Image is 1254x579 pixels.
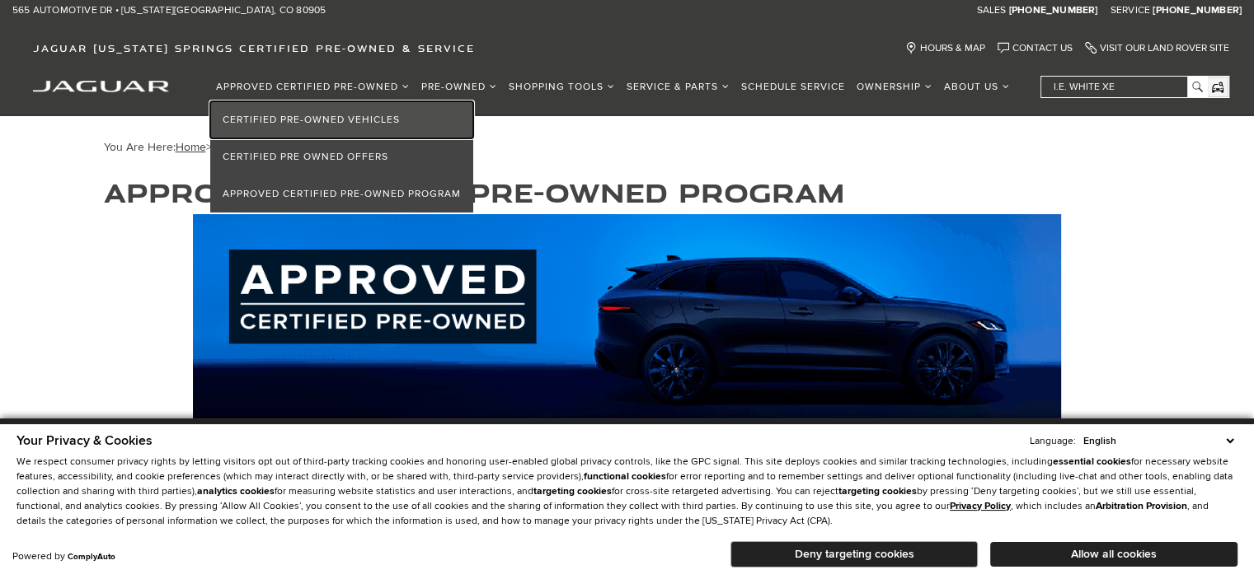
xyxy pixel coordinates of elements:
img: Jaguar [33,81,169,92]
nav: Main Navigation [210,72,1016,101]
a: Certified Pre-Owned Vehicles [210,101,473,138]
strong: targeting cookies [838,485,917,497]
span: Your Privacy & Cookies [16,432,153,449]
span: > [176,140,424,154]
a: Contact Us [998,42,1073,54]
a: [PHONE_NUMBER] [1009,4,1098,17]
strong: functional cookies [584,470,666,483]
a: Approved Certified Pre-Owned [210,72,416,101]
a: Approved Certified Pre-Owned Program [210,175,473,212]
strong: analytics cookies [197,485,275,497]
a: Privacy Policy [950,500,1011,512]
a: Schedule Service [735,72,851,101]
a: About Us [938,72,1016,101]
img: APPROVED CERTIFIED PRE-OWNED [193,214,1061,458]
p: We respect consumer privacy rights by letting visitors opt out of third-party tracking cookies an... [16,455,1238,529]
div: Breadcrumbs [104,140,1151,154]
a: Service & Parts [621,72,735,101]
div: Language: [1030,437,1076,446]
a: Visit Our Land Rover Site [1085,42,1229,54]
div: Powered by [12,552,115,562]
a: Certified Pre Owned Offers [210,138,473,175]
h1: Approved Certified Pre-Owned Program [104,179,1151,206]
a: Jaguar [US_STATE] Springs Certified Pre-Owned & Service [25,42,483,54]
strong: essential cookies [1053,455,1131,468]
span: Sales [976,4,1006,16]
input: i.e. White XE [1041,77,1206,97]
a: Pre-Owned [416,72,503,101]
span: You Are Here: [104,140,424,154]
strong: Arbitration Provision [1096,500,1187,512]
a: 565 Automotive Dr • [US_STATE][GEOGRAPHIC_DATA], CO 80905 [12,4,326,17]
button: Deny targeting cookies [730,541,978,567]
a: ComplyAuto [68,552,115,562]
a: Shopping Tools [503,72,621,101]
a: [PHONE_NUMBER] [1153,4,1242,17]
span: Jaguar [US_STATE] Springs Certified Pre-Owned & Service [33,42,475,54]
a: Hours & Map [905,42,985,54]
a: Home [176,140,206,154]
select: Language Select [1079,433,1238,449]
strong: targeting cookies [533,485,612,497]
button: Allow all cookies [990,542,1238,567]
a: jaguar [33,78,169,92]
span: Service [1111,4,1150,16]
a: Ownership [851,72,938,101]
